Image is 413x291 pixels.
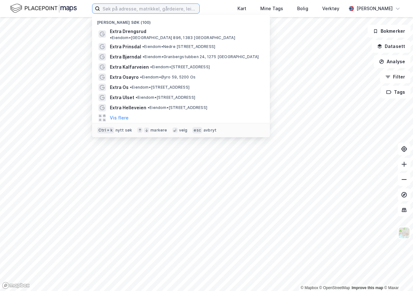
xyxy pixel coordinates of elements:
span: Extra Drengsrud [110,28,146,35]
button: Tags [381,86,410,98]
div: [PERSON_NAME] [356,5,393,12]
div: Verktøy [322,5,339,12]
img: logo.f888ab2527a4732fd821a326f86c7f29.svg [10,3,77,14]
span: Extra Bjørndal [110,53,141,61]
span: Extra Ulset [110,94,134,101]
div: nytt søk [116,128,132,133]
div: Kart [237,5,246,12]
div: Mine Tags [260,5,283,12]
button: Filter [380,71,410,83]
span: Eiendom • [STREET_ADDRESS] [148,105,207,110]
button: Analyse [374,55,410,68]
span: Eiendom • [STREET_ADDRESS] [130,85,190,90]
div: Ctrl + k [97,127,114,133]
span: • [148,105,150,110]
div: velg [179,128,188,133]
span: • [142,44,144,49]
a: OpenStreetMap [319,286,350,290]
iframe: Chat Widget [381,261,413,291]
span: • [140,75,142,79]
input: Søk på adresse, matrikkel, gårdeiere, leietakere eller personer [100,4,199,13]
img: Z [398,227,410,239]
button: Vis flere [110,114,129,122]
span: Eiendom • Granbergstubben 24, 1275 [GEOGRAPHIC_DATA] [143,54,259,59]
span: Extra Helleveien [110,104,146,112]
div: markere [150,128,167,133]
a: Mapbox [301,286,318,290]
button: Bokmerker [368,25,410,37]
div: Bolig [297,5,308,12]
button: Datasett [372,40,410,53]
span: Eiendom • [STREET_ADDRESS] [136,95,195,100]
div: Kontrollprogram for chat [381,261,413,291]
div: esc [192,127,202,133]
span: Extra Prinsdal [110,43,141,51]
a: Mapbox homepage [2,282,30,289]
span: Eiendom • Øyro 59, 5200 Os [140,75,196,80]
a: Improve this map [352,286,383,290]
span: Extra Osøyro [110,73,139,81]
span: • [136,95,137,100]
span: Extra Kalfarveien [110,63,149,71]
span: Extra Os [110,84,129,91]
span: Eiendom • [STREET_ADDRESS] [150,64,210,70]
span: • [150,64,152,69]
span: • [130,85,132,90]
span: • [143,54,144,59]
div: [PERSON_NAME] søk (100) [92,15,270,26]
div: avbryt [203,128,216,133]
span: Eiendom • [GEOGRAPHIC_DATA] 896, 1383 [GEOGRAPHIC_DATA] [110,35,235,40]
span: • [110,35,112,40]
span: Eiendom • Nedre [STREET_ADDRESS] [142,44,215,49]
